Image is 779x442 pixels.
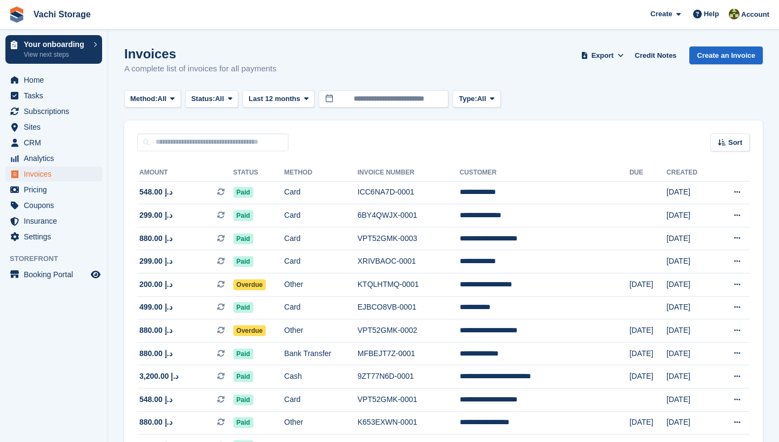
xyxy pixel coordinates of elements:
td: [DATE] [667,204,715,227]
td: Other [284,273,358,297]
span: 548.00 د.إ [139,186,172,198]
a: menu [5,135,102,150]
span: Status: [191,93,215,104]
td: [DATE] [629,411,667,434]
span: Overdue [233,325,266,336]
span: Method: [130,93,158,104]
button: Export [579,46,626,64]
span: 880.00 د.إ [139,348,172,359]
span: 499.00 د.إ [139,302,172,313]
span: Sites [24,119,89,135]
span: Subscriptions [24,104,89,119]
td: Card [284,250,358,273]
button: Last 12 months [243,90,314,108]
td: ICC6NA7D-0001 [358,181,460,204]
td: VPT52GMK-0001 [358,389,460,412]
img: stora-icon-8386f47178a22dfd0bd8f6a31ec36ba5ce8667c1dd55bd0f319d3a0aa187defe.svg [9,6,25,23]
span: Tasks [24,88,89,103]
span: Overdue [233,279,266,290]
span: Home [24,72,89,88]
td: Card [284,181,358,204]
span: Paid [233,256,253,267]
td: Card [284,296,358,319]
span: All [215,93,224,104]
span: Export [592,50,614,61]
span: Booking Portal [24,267,89,282]
span: Paid [233,371,253,382]
a: menu [5,166,102,182]
a: menu [5,213,102,229]
span: Paid [233,417,253,428]
td: VPT52GMK-0003 [358,227,460,250]
td: XRIVBAOC-0001 [358,250,460,273]
td: [DATE] [629,342,667,365]
td: [DATE] [629,365,667,389]
a: Vachi Storage [29,5,95,23]
a: Create an Invoice [689,46,763,64]
span: Paid [233,394,253,405]
span: Sort [728,137,742,148]
span: Paid [233,187,253,198]
a: menu [5,104,102,119]
span: Paid [233,210,253,221]
a: menu [5,151,102,166]
td: Card [284,204,358,227]
a: menu [5,198,102,213]
p: A complete list of invoices for all payments [124,63,277,75]
td: [DATE] [629,273,667,297]
td: [DATE] [667,296,715,319]
a: menu [5,119,102,135]
span: 880.00 د.إ [139,325,172,336]
span: Create [650,9,672,19]
td: Other [284,411,358,434]
img: Anete Gre [729,9,740,19]
p: Your onboarding [24,41,88,48]
td: [DATE] [629,319,667,343]
span: Insurance [24,213,89,229]
th: Amount [137,164,233,182]
span: CRM [24,135,89,150]
span: 299.00 د.إ [139,210,172,221]
a: menu [5,267,102,282]
a: menu [5,229,102,244]
td: K653EXWN-0001 [358,411,460,434]
span: Last 12 months [249,93,300,104]
td: [DATE] [667,342,715,365]
th: Created [667,164,715,182]
span: 880.00 د.إ [139,233,172,244]
span: Coupons [24,198,89,213]
td: EJBCO8VB-0001 [358,296,460,319]
td: MFBEJT7Z-0001 [358,342,460,365]
td: VPT52GMK-0002 [358,319,460,343]
td: [DATE] [667,319,715,343]
button: Status: All [185,90,238,108]
td: [DATE] [667,365,715,389]
span: Pricing [24,182,89,197]
span: Type: [459,93,477,104]
span: 3,200.00 د.إ [139,371,178,382]
button: Method: All [124,90,181,108]
td: Card [284,227,358,250]
span: 200.00 د.إ [139,279,172,290]
td: Card [284,389,358,412]
th: Customer [460,164,629,182]
span: All [477,93,486,104]
td: KTQLHTMQ-0001 [358,273,460,297]
span: Account [741,9,769,20]
span: Invoices [24,166,89,182]
td: Other [284,319,358,343]
td: [DATE] [667,389,715,412]
td: [DATE] [667,227,715,250]
span: Storefront [10,253,108,264]
span: All [158,93,167,104]
a: Preview store [89,268,102,281]
a: Credit Notes [630,46,681,64]
h1: Invoices [124,46,277,61]
p: View next steps [24,50,88,59]
a: Your onboarding View next steps [5,35,102,64]
a: menu [5,72,102,88]
span: Paid [233,233,253,244]
th: Due [629,164,667,182]
span: Paid [233,302,253,313]
td: [DATE] [667,250,715,273]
